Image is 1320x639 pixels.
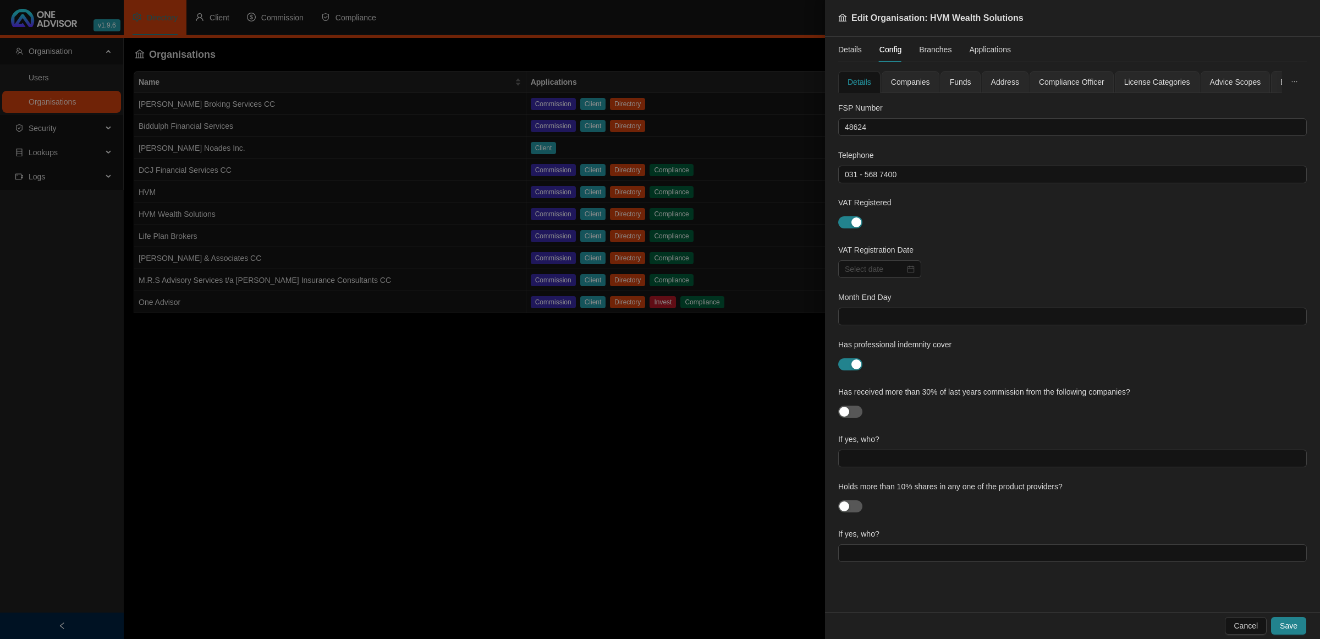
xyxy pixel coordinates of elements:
span: Companies [891,78,930,86]
span: Advice Scopes [1210,78,1261,86]
div: Branches [919,43,952,56]
label: Holds more than 10% shares in any one of the product providers? [838,480,1070,493]
button: Cancel [1225,617,1267,635]
label: If yes, who? [838,528,887,540]
div: Branding [1280,76,1311,88]
span: Save [1280,620,1297,632]
span: bank [838,13,847,22]
label: Has received more than 30% of last years commission from the following companies? [838,386,1138,398]
label: Telephone [838,149,882,161]
label: Month End Day [838,291,899,303]
span: Config [879,46,901,53]
span: Cancel [1234,620,1258,632]
span: Funds [950,78,971,86]
span: Compliance Officer [1039,78,1104,86]
div: Details [848,76,871,88]
span: Applications [969,46,1011,53]
button: Save [1271,617,1306,635]
span: Address [991,78,1019,86]
label: FSP Number [838,102,890,114]
label: VAT Registered [838,196,899,209]
input: Select date [845,263,905,275]
label: If yes, who? [838,433,887,445]
span: Edit Organisation: HVM Wealth Solutions [851,13,1024,23]
div: Details [838,43,862,56]
span: ellipsis [1291,78,1298,85]
label: VAT Registration Date [838,244,921,256]
label: Has professional indemnity cover [838,338,959,351]
button: ellipsis [1282,71,1307,93]
span: License Categories [1124,78,1190,86]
